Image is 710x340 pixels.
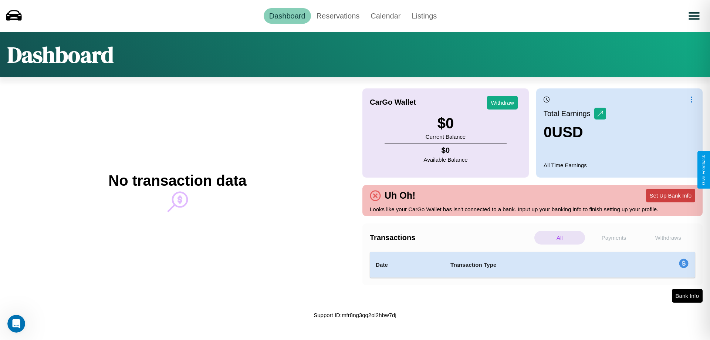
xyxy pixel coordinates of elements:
[534,231,585,245] p: All
[108,172,246,189] h2: No transaction data
[311,8,365,24] a: Reservations
[370,98,416,107] h4: CarGo Wallet
[314,310,396,320] p: Support ID: mfr8ng3qq2ol2hbw7dj
[370,233,532,242] h4: Transactions
[544,160,695,170] p: All Time Earnings
[701,155,706,185] div: Give Feedback
[365,8,406,24] a: Calendar
[426,115,466,132] h3: $ 0
[672,289,703,303] button: Bank Info
[376,260,439,269] h4: Date
[370,204,695,214] p: Looks like your CarGo Wallet has isn't connected to a bank. Input up your banking info to finish ...
[544,107,594,120] p: Total Earnings
[646,189,695,202] button: Set Up Bank Info
[426,132,466,142] p: Current Balance
[7,40,114,70] h1: Dashboard
[643,231,693,245] p: Withdraws
[424,146,468,155] h4: $ 0
[381,190,419,201] h4: Uh Oh!
[424,155,468,165] p: Available Balance
[684,6,704,26] button: Open menu
[7,315,25,333] iframe: Intercom live chat
[487,96,518,110] button: Withdraw
[264,8,311,24] a: Dashboard
[450,260,618,269] h4: Transaction Type
[589,231,639,245] p: Payments
[406,8,442,24] a: Listings
[544,124,606,141] h3: 0 USD
[370,252,695,278] table: simple table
